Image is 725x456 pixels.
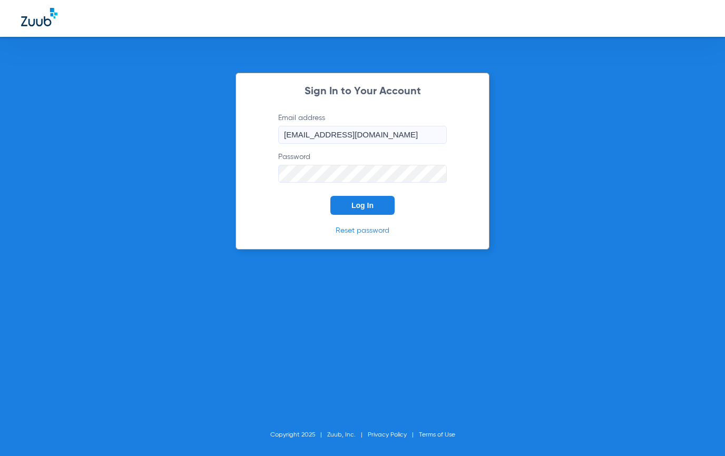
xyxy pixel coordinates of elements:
[270,430,327,440] li: Copyright 2025
[21,8,57,26] img: Zuub Logo
[278,152,447,183] label: Password
[278,113,447,144] label: Email address
[278,165,447,183] input: Password
[419,432,455,438] a: Terms of Use
[672,405,725,456] iframe: Chat Widget
[330,196,395,215] button: Log In
[278,126,447,144] input: Email address
[368,432,407,438] a: Privacy Policy
[351,201,374,210] span: Log In
[327,430,368,440] li: Zuub, Inc.
[262,86,463,97] h2: Sign In to Your Account
[336,227,389,234] a: Reset password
